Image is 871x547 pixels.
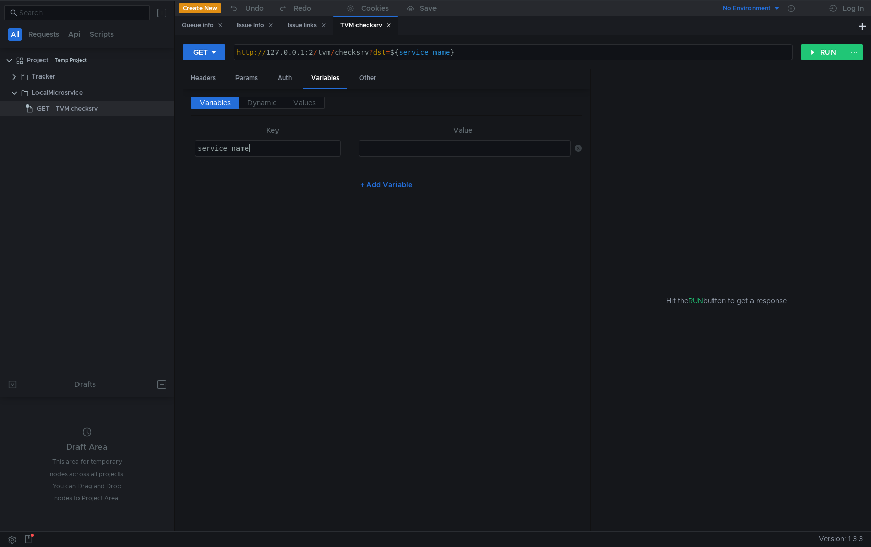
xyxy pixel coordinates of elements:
div: Issue Info [237,20,273,31]
button: Scripts [87,28,117,41]
button: Api [65,28,84,41]
div: Auth [269,69,300,88]
div: Save [420,5,437,12]
span: Values [293,98,316,107]
div: TVM checksrv [340,20,391,31]
span: Variables [200,98,231,107]
span: RUN [688,296,703,305]
span: Version: 1.3.3 [819,532,863,546]
button: Undo [221,1,271,16]
span: GET [37,101,50,116]
div: Cookies [361,2,389,14]
th: Value [354,124,570,136]
span: Hit the button to get a response [666,295,787,306]
div: Temp Project [55,53,87,68]
div: Variables [303,69,347,89]
button: Create New [179,3,221,13]
div: Issue links [288,20,326,31]
input: Search... [19,7,144,18]
th: Key [191,124,355,136]
div: Params [227,69,266,88]
div: Log In [843,2,864,14]
div: Queue info [182,20,223,31]
div: LocalMicrosrvice [32,85,83,100]
button: RUN [801,44,846,60]
div: GET [193,47,208,58]
div: TVM checksrv [56,101,98,116]
button: + Add Variable [352,177,420,193]
button: GET [183,44,225,60]
div: Redo [294,2,311,14]
div: Drafts [74,378,96,390]
button: Requests [25,28,62,41]
div: Headers [183,69,224,88]
div: No Environment [723,4,771,13]
span: Dynamic [247,98,277,107]
div: Project [27,53,49,68]
button: All [8,28,22,41]
div: Tracker [32,69,55,84]
div: Undo [245,2,264,14]
button: Redo [271,1,319,16]
div: Other [351,69,384,88]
